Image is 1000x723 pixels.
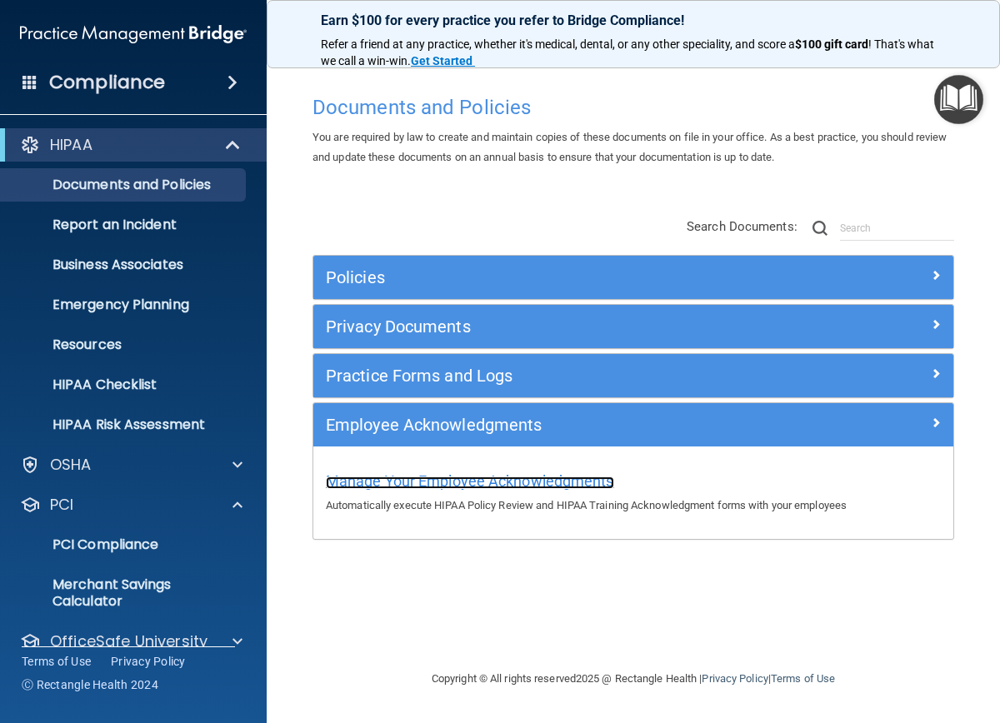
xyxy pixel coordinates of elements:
h5: Policies [326,268,781,287]
span: Refer a friend at any practice, whether it's medical, dental, or any other speciality, and score a [321,37,795,51]
p: Earn $100 for every practice you refer to Bridge Compliance! [321,12,946,28]
span: ! That's what we call a win-win. [321,37,937,67]
a: HIPAA [20,135,242,155]
h4: Documents and Policies [312,97,954,118]
a: Manage Your Employee Acknowledgments [326,476,614,489]
p: Merchant Savings Calculator [11,576,238,610]
span: Manage Your Employee Acknowledgments [326,472,614,490]
a: Get Started [411,54,475,67]
a: Policies [326,264,941,291]
p: Business Associates [11,257,238,273]
p: Report an Incident [11,217,238,233]
input: Search [840,216,954,241]
a: Privacy Policy [702,672,767,685]
a: Terms of Use [22,653,91,670]
img: PMB logo [20,17,247,51]
span: Search Documents: [687,219,797,234]
button: Open Resource Center [934,75,983,124]
p: HIPAA [50,135,92,155]
p: HIPAA Risk Assessment [11,416,238,433]
a: Privacy Documents [326,313,941,340]
span: You are required by law to create and maintain copies of these documents on file in your office. ... [312,131,947,163]
h5: Employee Acknowledgments [326,416,781,434]
a: OfficeSafe University [20,631,242,651]
h5: Privacy Documents [326,317,781,336]
p: HIPAA Checklist [11,376,238,393]
strong: $100 gift card [795,37,868,51]
p: PCI Compliance [11,536,238,553]
p: PCI [50,495,73,515]
p: OSHA [50,455,92,475]
a: Practice Forms and Logs [326,362,941,389]
strong: Get Started [411,54,472,67]
a: Privacy Policy [111,653,186,670]
a: Employee Acknowledgments [326,411,941,438]
a: Terms of Use [771,672,835,685]
p: Documents and Policies [11,177,238,193]
p: Automatically execute HIPAA Policy Review and HIPAA Training Acknowledgment forms with your emplo... [326,496,941,516]
img: ic-search.3b580494.png [812,221,827,236]
a: PCI [20,495,242,515]
h4: Compliance [49,71,165,94]
div: Copyright © All rights reserved 2025 @ Rectangle Health | | [329,652,937,706]
p: Emergency Planning [11,297,238,313]
p: Resources [11,337,238,353]
span: Ⓒ Rectangle Health 2024 [22,676,158,693]
h5: Practice Forms and Logs [326,366,781,385]
p: OfficeSafe University [50,631,207,651]
a: OSHA [20,455,242,475]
